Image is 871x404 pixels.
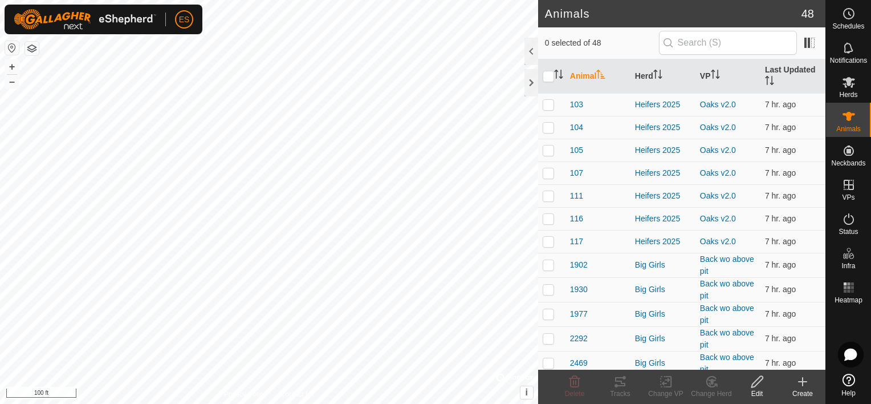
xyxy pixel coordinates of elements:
span: 103 [570,99,583,111]
span: Infra [841,262,855,269]
div: Change VP [643,389,689,399]
span: Aug 10, 2025, 1:37 PM [765,358,796,367]
p-sorticon: Activate to sort [711,71,720,80]
span: 116 [570,213,583,225]
div: Heifers 2025 [635,213,691,225]
a: Privacy Policy [224,389,267,399]
span: Schedules [832,23,864,30]
button: i [520,386,533,399]
div: Tracks [597,389,643,399]
span: Status [839,228,858,235]
a: Help [826,369,871,401]
div: Heifers 2025 [635,144,691,156]
div: Heifers 2025 [635,167,691,179]
span: Heatmap [835,297,862,304]
div: Heifers 2025 [635,190,691,202]
div: Heifers 2025 [635,236,691,248]
a: Back wo above pit [700,304,754,325]
a: Back wo above pit [700,254,754,276]
th: VP [695,59,760,94]
p-sorticon: Activate to sort [765,78,774,87]
span: 1977 [570,308,588,320]
img: Gallagher Logo [14,9,156,30]
th: Last Updated [760,59,825,94]
button: Map Layers [25,42,39,55]
a: Back wo above pit [700,353,754,374]
span: Aug 10, 2025, 1:36 PM [765,123,796,132]
a: Back wo above pit [700,279,754,300]
span: Delete [565,390,585,398]
a: Contact Us [280,389,314,399]
h2: Animals [545,7,801,21]
a: Oaks v2.0 [700,214,736,223]
a: Oaks v2.0 [700,237,736,246]
span: 104 [570,122,583,134]
div: Heifers 2025 [635,99,691,111]
span: 1930 [570,284,588,296]
span: 2292 [570,333,588,345]
div: Big Girls [635,284,691,296]
a: Oaks v2.0 [700,146,736,155]
span: Animals [836,126,861,132]
span: Help [841,390,856,397]
a: Oaks v2.0 [700,191,736,200]
div: Big Girls [635,308,691,320]
span: i [526,387,528,397]
button: Reset Map [5,41,19,55]
div: Edit [734,389,780,399]
span: 105 [570,144,583,156]
th: Herd [630,59,695,94]
a: Back wo above pit [700,328,754,349]
span: Neckbands [831,160,865,167]
p-sorticon: Activate to sort [554,71,563,80]
span: Aug 10, 2025, 1:36 PM [765,309,796,318]
a: Oaks v2.0 [700,123,736,132]
span: Notifications [830,57,867,64]
div: Big Girls [635,357,691,369]
span: 1902 [570,259,588,271]
p-sorticon: Activate to sort [596,71,605,80]
div: Big Girls [635,333,691,345]
span: 2469 [570,357,588,369]
span: Aug 10, 2025, 1:37 PM [765,237,796,246]
span: ES [179,14,190,26]
button: – [5,75,19,88]
a: Oaks v2.0 [700,168,736,177]
span: Aug 10, 2025, 1:37 PM [765,168,796,177]
div: Heifers 2025 [635,122,691,134]
span: Aug 10, 2025, 1:37 PM [765,191,796,200]
span: Aug 10, 2025, 1:37 PM [765,260,796,269]
a: Oaks v2.0 [700,100,736,109]
span: 48 [801,5,814,22]
span: 111 [570,190,583,202]
span: Aug 10, 2025, 1:37 PM [765,285,796,294]
p-sorticon: Activate to sort [653,71,662,80]
th: Animal [565,59,630,94]
span: Aug 10, 2025, 1:36 PM [765,334,796,343]
span: 107 [570,167,583,179]
span: Aug 10, 2025, 1:37 PM [765,214,796,223]
div: Change Herd [689,389,734,399]
div: Big Girls [635,259,691,271]
input: Search (S) [659,31,797,55]
span: Aug 10, 2025, 1:36 PM [765,100,796,109]
span: Herds [839,91,857,98]
span: 117 [570,236,583,248]
button: + [5,60,19,74]
span: VPs [842,194,854,201]
span: Aug 10, 2025, 1:37 PM [765,146,796,155]
div: Create [780,389,825,399]
span: 0 selected of 48 [545,37,659,49]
